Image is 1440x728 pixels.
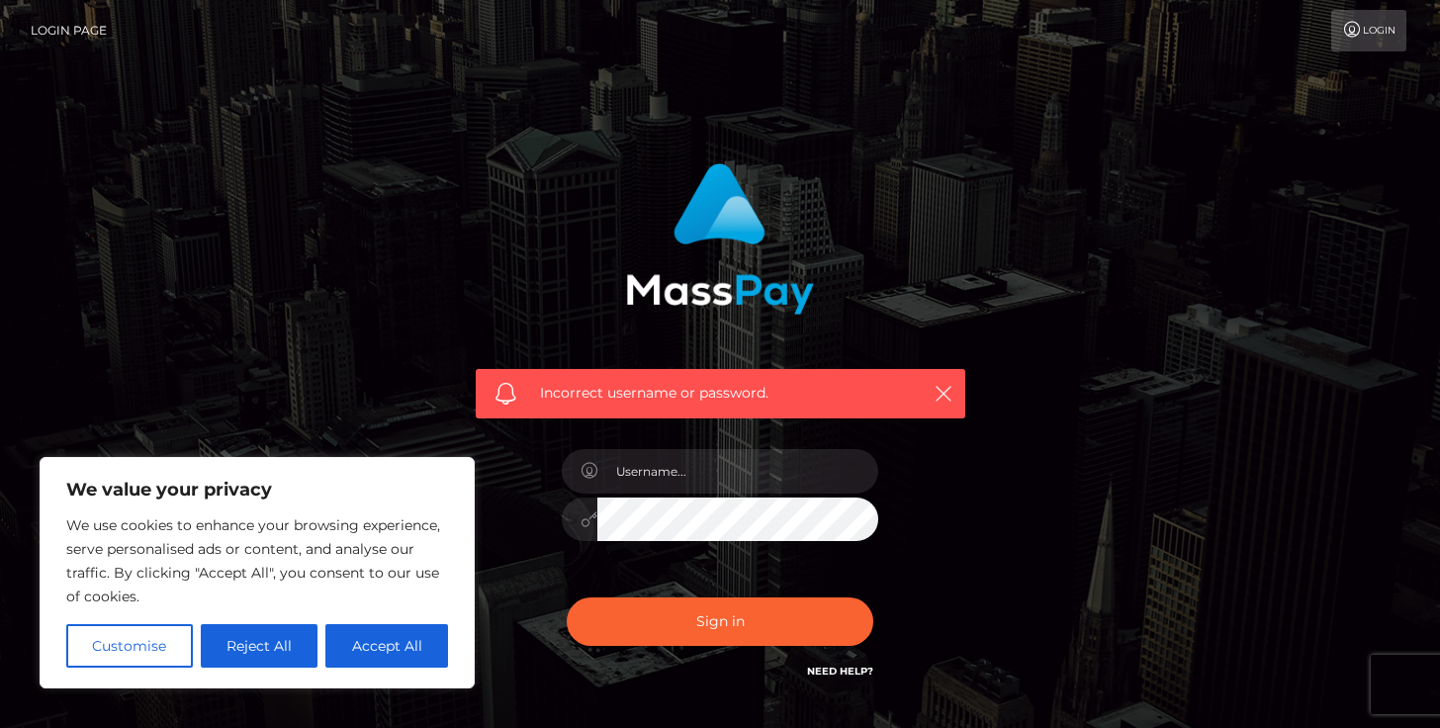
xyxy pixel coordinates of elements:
[66,513,448,608] p: We use cookies to enhance your browsing experience, serve personalised ads or content, and analys...
[325,624,448,668] button: Accept All
[626,163,814,315] img: MassPay Login
[567,597,873,646] button: Sign in
[540,383,901,404] span: Incorrect username or password.
[807,665,873,678] a: Need Help?
[66,478,448,501] p: We value your privacy
[66,624,193,668] button: Customise
[1331,10,1406,51] a: Login
[597,449,878,494] input: Username...
[40,457,475,688] div: We value your privacy
[31,10,107,51] a: Login Page
[201,624,318,668] button: Reject All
